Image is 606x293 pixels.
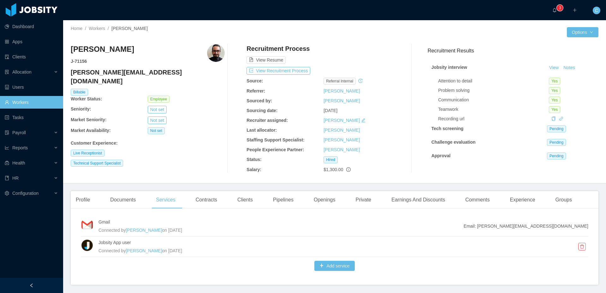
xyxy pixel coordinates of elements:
[5,20,58,33] a: icon: pie-chartDashboard
[232,191,258,209] div: Clients
[559,116,563,121] a: icon: link
[314,261,354,271] button: icon: plusAdd service
[460,191,495,209] div: Comments
[247,108,277,113] b: Sourcing date:
[247,147,304,152] b: People Experience Partner:
[358,79,363,83] i: icon: history
[505,191,540,209] div: Experience
[595,7,598,14] span: C
[162,248,182,253] span: on [DATE]
[247,118,288,123] b: Recruiter assigned:
[431,153,451,158] strong: Approval
[151,191,180,209] div: Services
[191,191,222,209] div: Contracts
[108,26,109,31] span: /
[324,78,356,85] span: Referral internal
[247,78,263,83] b: Source:
[148,96,169,103] span: Employee
[247,167,261,172] b: Salary:
[247,98,272,103] b: Sourced by:
[126,228,162,233] a: [PERSON_NAME]
[81,218,93,231] img: kuLOZPwjcRA5AEBSsMqJNr0YAABA0AAACBoAABA0AACCBgAABA0AgKABAABBAwAAggYAQNAAAICgAQAQNAAAIGgAAEDQAAAIG...
[148,106,167,113] button: Not set
[5,176,9,180] i: icon: book
[12,145,28,150] span: Reports
[85,26,86,31] span: /
[547,125,566,132] span: Pending
[162,228,182,233] span: on [DATE]
[428,47,598,55] h3: Recruitment Results
[549,97,560,104] span: Yes
[324,118,360,123] a: [PERSON_NAME]
[12,130,26,135] span: Payroll
[105,191,141,209] div: Documents
[71,26,82,31] a: Home
[71,106,91,111] b: Seniority:
[5,130,9,135] i: icon: file-protect
[89,26,105,31] a: Workers
[557,5,563,11] sup: 3
[71,150,104,157] span: Live Receptionist
[547,152,566,159] span: Pending
[551,116,556,122] div: Copy
[550,191,577,209] div: Groups
[547,139,566,146] span: Pending
[126,248,162,253] a: [PERSON_NAME]
[5,111,58,124] a: icon: profileTasks
[309,191,341,209] div: Openings
[431,126,464,131] strong: Tech screening
[71,128,111,133] b: Market Availability:
[438,106,549,113] div: Teamwork
[5,35,58,48] a: icon: appstoreApps
[438,116,549,122] div: Recording url
[12,69,32,75] span: Allocation
[98,228,126,233] span: Connected by
[5,51,58,63] a: icon: auditClients
[71,89,88,96] span: Billable
[5,96,58,109] a: icon: userWorkers
[573,8,577,12] i: icon: plus
[361,118,365,123] i: icon: edit
[567,27,598,37] button: Optionsicon: down
[324,108,337,113] span: [DATE]
[559,5,561,11] p: 3
[5,146,9,150] i: icon: line-chart
[324,167,343,172] span: $1,300.00
[71,191,95,209] div: Profile
[71,96,102,101] b: Worker Status:
[561,64,578,72] button: Notes
[268,191,299,209] div: Pipelines
[247,128,277,133] b: Last allocator:
[438,78,549,84] div: Attention to detail
[324,137,360,142] a: [PERSON_NAME]
[431,140,476,145] strong: Challenge evaluation
[207,44,225,62] img: 532b39bd-3b65-4f49-ba7b-e1a4e9af3e0d_68cac0223b18c-400w.png
[346,167,351,172] span: info-circle
[5,191,9,195] i: icon: setting
[12,160,25,165] span: Health
[578,243,586,250] button: icon: delete
[247,137,305,142] b: Staffing Support Specialist:
[71,44,134,54] h3: [PERSON_NAME]
[247,57,286,63] a: icon: file-textView Resume
[81,239,93,252] img: xuEYf3yjHv8fpvZcyFcbvD4AAAAASUVORK5CYII=
[111,26,148,31] span: [PERSON_NAME]
[98,248,126,253] span: Connected by
[247,68,310,73] a: icon: exportView Recruitment Process
[324,147,360,152] a: [PERSON_NAME]
[464,223,588,230] span: Email: [PERSON_NAME][EMAIL_ADDRESS][DOMAIN_NAME]
[71,59,87,64] strong: J- 71156
[12,191,39,196] span: Configuration
[5,70,9,74] i: icon: solution
[247,67,310,75] button: icon: exportView Recruitment Process
[148,127,165,134] span: Not set
[552,8,557,12] i: icon: bell
[549,78,560,85] span: Yes
[247,88,265,93] b: Referrer:
[98,218,464,225] h4: Gmail
[431,65,467,70] strong: Jobsity interview
[247,56,286,64] button: icon: file-textView Resume
[148,117,167,124] button: Not set
[324,128,360,133] a: [PERSON_NAME]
